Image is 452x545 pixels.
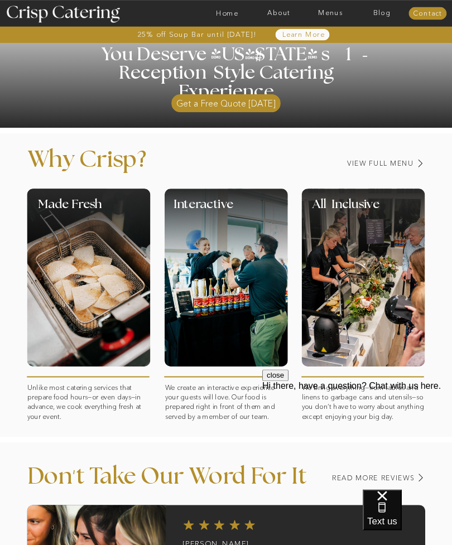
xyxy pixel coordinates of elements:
a: 25% off Soup Bar until [DATE]! [110,31,283,38]
h3: ' [224,45,254,64]
a: Menus [305,9,356,17]
h1: Interactive [174,198,335,220]
h1: You Deserve [US_STATE] s 1 Reception Style Catering Experience [75,45,377,102]
a: About [253,9,305,17]
h3: # [238,49,281,71]
h1: Made Fresh [38,198,177,220]
h1: All Inclusive [312,198,448,220]
iframe: podium webchat widget prompt [262,369,452,503]
h3: ' [59,465,90,484]
a: Contact [408,10,446,18]
a: Blog [357,9,408,17]
p: Don t Take Our Word For It [27,465,326,499]
h3: ' [347,36,369,79]
a: Get a Free Quote [DATE] [171,90,281,112]
a: View Full Menu [295,160,414,167]
a: Learn More [265,31,342,38]
a: Home [201,9,253,17]
p: We create an interactive experience your guests will love. Our food is prepared right in front of... [165,383,288,457]
p: Unlike most catering services that prepare food hours—or even days—in advance, we cook everything... [27,383,151,457]
iframe: podium webchat widget bubble [363,489,452,545]
p: Why Crisp? [27,148,230,182]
